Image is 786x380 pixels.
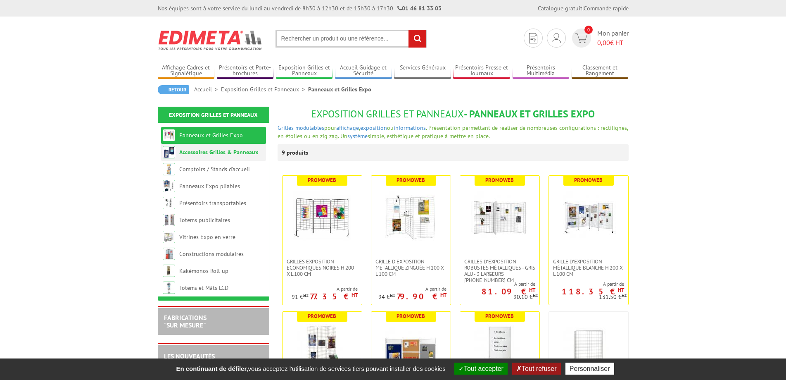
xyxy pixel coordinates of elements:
span: Mon panier [597,29,629,48]
img: Grille d'exposition métallique blanche H 200 x L 100 cm [560,188,617,246]
img: Grilles Exposition Economiques Noires H 200 x L 100 cm [293,188,351,246]
input: rechercher [408,30,426,48]
b: Promoweb [308,177,336,184]
p: 77.35 € [310,294,358,299]
a: Accueil [194,86,221,93]
a: Constructions modulaires [179,250,244,258]
p: 91 € [292,294,309,300]
img: Accessoires Grilles & Panneaux [163,146,175,158]
a: Comptoirs / Stands d'accueil [179,165,250,173]
a: informations [394,124,426,131]
p: 9 produits [282,144,313,161]
a: Exposition Grilles et Panneaux [276,64,333,78]
span: A partir de [378,286,446,292]
a: Kakémonos Roll-up [179,267,228,275]
sup: HT [529,287,535,294]
span: 0,00 [597,38,610,47]
b: Promoweb [485,177,514,184]
span: Exposition Grilles et Panneaux [311,108,464,120]
a: FABRICATIONS"Sur Mesure" [164,313,207,329]
img: Totems publicitaires [163,214,175,226]
p: 131.50 € [599,294,627,300]
img: Kakémonos Roll-up [163,265,175,277]
img: Comptoirs / Stands d'accueil [163,163,175,175]
a: Présentoirs transportables [179,199,246,207]
strong: En continuant de défiler, [176,365,248,372]
sup: HT [533,292,538,298]
b: Promoweb [485,313,514,320]
sup: HT [303,292,309,298]
img: Présentoirs transportables [163,197,175,209]
img: Edimeta [158,25,263,55]
h1: - Panneaux et Grilles Expo [278,109,629,119]
div: | [538,4,629,12]
a: Grille d'exposition métallique blanche H 200 x L 100 cm [549,258,628,277]
img: Grilles d'exposition robustes métalliques - gris alu - 3 largeurs 70-100-120 cm [471,188,529,246]
strong: 01 46 81 33 03 [397,5,442,12]
a: Grille d'exposition métallique Zinguée H 200 x L 100 cm [371,258,451,277]
sup: HT [618,287,624,294]
img: devis rapide [529,33,537,43]
button: Tout refuser [512,363,560,375]
span: Grilles d'exposition robustes métalliques - gris alu - 3 largeurs [PHONE_NUMBER] cm [464,258,535,283]
a: Affichage Cadres et Signalétique [158,64,215,78]
img: devis rapide [552,33,561,43]
button: Personnaliser (fenêtre modale) [565,363,614,375]
sup: HT [440,292,446,299]
a: Accessoires Grilles & Panneaux [179,148,258,156]
span: € HT [597,38,629,48]
input: Rechercher un produit ou une référence... [275,30,427,48]
p: 81.09 € [482,289,535,294]
a: exposition [360,124,387,131]
span: A partir de [292,286,358,292]
img: Totems et Mâts LCD [163,282,175,294]
a: modulables [295,124,324,131]
a: Présentoirs Presse et Journaux [453,64,510,78]
span: vous acceptez l'utilisation de services tiers pouvant installer des cookies [172,365,449,372]
span: A partir de [460,281,535,287]
a: Vitrines Expo en verre [179,233,235,241]
div: Nos équipes sont à votre service du lundi au vendredi de 8h30 à 12h30 et de 13h30 à 17h30 [158,4,442,12]
a: Totems publicitaires [179,216,230,224]
p: 94 € [378,294,395,300]
sup: HT [351,292,358,299]
span: A partir de [549,281,624,287]
span: Grille d'exposition métallique blanche H 200 x L 100 cm [553,258,624,277]
sup: HT [390,292,395,298]
a: affichage [336,124,359,131]
span: 0 [584,26,593,34]
a: LES NOUVEAUTÉS [164,352,215,360]
a: Catalogue gratuit [538,5,582,12]
img: Grille d'exposition métallique Zinguée H 200 x L 100 cm [382,188,440,246]
a: Commande rapide [584,5,629,12]
a: Accueil Guidage et Sécurité [335,64,392,78]
img: Constructions modulaires [163,248,175,260]
a: Panneaux Expo pliables [179,182,240,190]
img: Vitrines Expo en verre [163,231,175,243]
span: pour , ou . Présentation permettant de réaliser de nombreuses configurations : rectilignes, en ét... [278,124,628,140]
b: Promoweb [574,177,603,184]
a: Présentoirs Multimédia [513,64,570,78]
b: Promoweb [397,177,425,184]
p: 118.35 € [562,289,624,294]
img: Panneaux et Grilles Expo [163,129,175,141]
a: Exposition Grilles et Panneaux [221,86,308,93]
li: Panneaux et Grilles Expo [308,85,371,93]
span: Grille d'exposition métallique Zinguée H 200 x L 100 cm [375,258,446,277]
a: Totems et Mâts LCD [179,284,228,292]
a: système [347,132,368,140]
a: Exposition Grilles et Panneaux [169,111,258,119]
b: Promoweb [397,313,425,320]
b: Promoweb [308,313,336,320]
a: Grilles Exposition Economiques Noires H 200 x L 100 cm [283,258,362,277]
a: Panneaux et Grilles Expo [179,131,243,139]
p: 79.90 € [397,294,446,299]
a: Présentoirs et Porte-brochures [217,64,274,78]
button: Tout accepter [454,363,508,375]
img: Panneaux Expo pliables [163,180,175,192]
img: devis rapide [575,33,587,43]
a: Services Généraux [394,64,451,78]
a: devis rapide 0 Mon panier 0,00€ HT [570,29,629,48]
sup: HT [622,292,627,298]
a: Grilles [278,124,294,131]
